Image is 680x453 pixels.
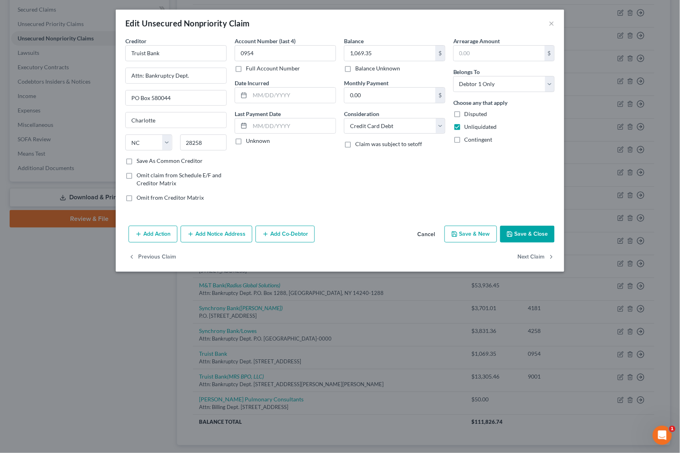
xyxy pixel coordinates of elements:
label: Balance [344,37,364,45]
input: MM/DD/YYYY [250,118,336,134]
button: Save & Close [500,226,555,243]
label: Date Incurred [235,79,269,87]
input: MM/DD/YYYY [250,88,336,103]
input: 0.00 [344,88,435,103]
div: Edit Unsecured Nonpriority Claim [125,18,250,29]
button: Save & New [445,226,497,243]
label: Last Payment Date [235,110,281,118]
label: Choose any that apply [453,98,508,107]
span: Belongs To [453,68,480,75]
button: Cancel [411,226,441,243]
span: Contingent [465,136,493,143]
label: Arrearage Amount [453,37,500,45]
label: Full Account Number [246,64,300,72]
label: Save As Common Creditor [137,157,203,165]
span: 1 [669,426,676,432]
label: Monthly Payment [344,79,388,87]
input: XXXX [235,45,336,61]
iframe: Intercom live chat [653,426,672,445]
button: Next Claim [518,249,555,266]
label: Unknown [246,137,270,145]
input: 0.00 [344,46,435,61]
span: Unliquidated [465,123,497,130]
span: Disputed [465,110,487,117]
label: Account Number (last 4) [235,37,296,45]
input: 0.00 [454,46,545,61]
button: Add Notice Address [181,226,252,243]
button: Previous Claim [129,249,176,266]
input: Enter zip... [180,134,227,150]
div: $ [435,88,445,103]
button: × [549,18,555,28]
input: Search creditor by name... [125,45,227,61]
label: Consideration [344,110,379,118]
span: Omit claim from Schedule E/F and Creditor Matrix [137,172,221,186]
div: $ [435,46,445,61]
input: Enter city... [126,112,226,128]
span: Claim was subject to setoff [355,140,422,147]
span: Creditor [125,38,147,44]
div: $ [545,46,554,61]
input: Enter address... [126,68,226,83]
input: Apt, Suite, etc... [126,90,226,106]
label: Balance Unknown [355,64,400,72]
button: Add Co-Debtor [256,226,315,243]
span: Omit from Creditor Matrix [137,194,204,201]
button: Add Action [129,226,177,243]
